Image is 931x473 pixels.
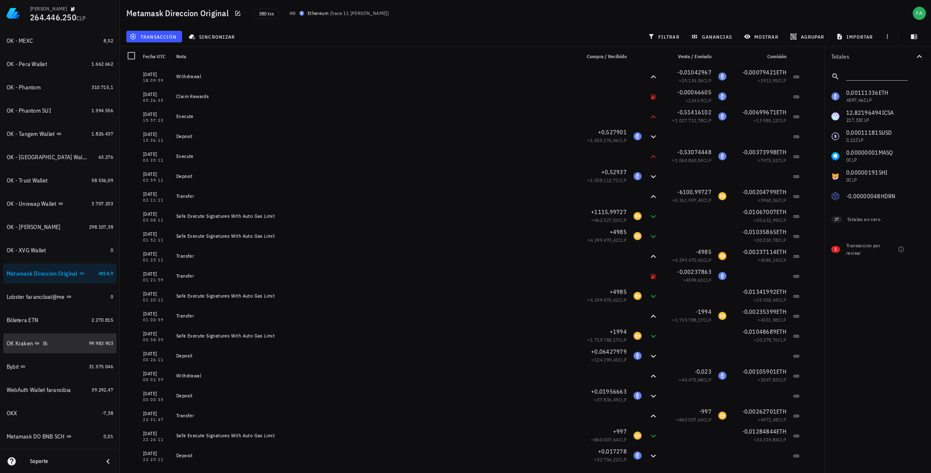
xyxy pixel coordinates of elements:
span: 962.527,03 [594,217,618,223]
span: +997 [613,428,627,435]
span: ETH [776,148,786,156]
a: WebAuth Wallet farancibia 39.292,47 [3,380,116,400]
span: Venta / Enviado [678,53,712,59]
span: transacción [131,33,177,40]
div: [DATE] [143,190,170,198]
span: 4599,61 [686,277,703,283]
span: CLP [778,157,786,163]
div: OK - [PERSON_NAME] [7,224,61,231]
span: 4.299.470,42 [590,237,618,243]
span: -4985 [696,248,712,256]
span: +1115,99727 [591,208,627,216]
span: CLP [778,77,786,84]
span: CLP [703,277,712,283]
div: [DATE] [143,270,170,278]
div: Transfer [176,313,574,319]
span: 860.007,64 [594,436,618,443]
span: 4972,48 [761,416,778,423]
button: importar [832,31,878,42]
span: CLP [703,377,712,383]
div: Totales [831,54,914,59]
div: DAI-icon [718,252,727,260]
span: 25.134,06 [682,77,703,84]
span: ETH [776,188,786,196]
span: CLP [76,15,86,22]
a: OK - Pera Wallet 1.662.662 [3,54,116,74]
span: ETH [776,368,786,375]
a: OKX -7,38 [3,403,116,423]
div: 01:00:59 [143,318,170,322]
span: +0,527901 [598,128,627,136]
span: 5.261.997,45 [675,197,703,203]
div: 02:59:11 [143,178,170,182]
span: CLP [618,217,627,223]
span: CLP [778,317,786,323]
span: ETH [776,308,786,315]
a: OK - Tangem Wallet 1.826.437 [3,124,116,144]
span: ≈ [591,217,627,223]
span: 39.292,47 [91,387,113,393]
div: [PERSON_NAME] [30,5,67,12]
span: Fecha UTC [143,53,165,59]
div: DAI-icon [718,192,727,200]
span: ≈ [672,157,712,163]
span: 0 [111,293,113,300]
span: ≈ [591,357,627,363]
span: -0,00079421 [742,69,777,76]
div: DAI-icon [633,212,642,220]
div: ETH-icon [633,392,642,400]
span: ≈ [754,297,786,303]
div: Safe Execute Signatures With Auto Gas Limit [176,333,574,339]
span: ETH [776,288,786,296]
span: -0,00204799 [742,188,777,196]
div: [DATE] [143,310,170,318]
span: ETH [776,228,786,236]
div: ETH-icon [718,92,727,101]
button: sincronizar [185,31,240,42]
span: 1.719.788,17 [590,337,618,343]
div: Execute [176,153,574,160]
div: 01:20:11 [143,298,170,302]
div: OK - Phantom SUI [7,107,51,114]
span: 20.030,78 [756,237,778,243]
span: ≈ [758,317,786,323]
span: -0,00373998 [742,148,777,156]
div: DAI-icon [718,312,727,320]
span: CLP [778,297,786,303]
span: 7475,52 [761,157,778,163]
div: [DATE] [143,290,170,298]
div: [DATE] [143,110,170,118]
span: CLP [618,357,627,363]
a: OK - [PERSON_NAME] 298.107,38 [3,217,116,237]
span: CLP [703,117,712,123]
span: 8,52 [103,37,113,44]
span: CLP [778,237,786,243]
div: Withdrawal [176,73,574,80]
div: [DATE] [143,150,170,158]
span: 44.475,68 [682,377,703,383]
span: 1 [835,246,837,253]
div: OK - Pera Wallet [7,61,47,68]
span: 0 [111,247,113,253]
span: ≈ [679,377,712,383]
span: 20.278,76 [756,337,778,343]
span: ( ) [330,9,389,17]
div: Claim Rewards [176,93,574,100]
div: [DATE] [143,250,170,258]
div: 00:02:59 [143,378,170,382]
span: CLP [618,297,627,303]
div: Safe Execute Signatures With Auto Gas Limit [176,213,574,219]
div: ETH-icon [718,272,727,280]
div: DAI-icon [633,292,642,300]
span: 860.007,64 [679,416,703,423]
span: +0,017278 [598,448,627,455]
span: 3960,26 [761,197,778,203]
span: ≈ [754,217,786,223]
span: Comisión [767,53,786,59]
div: Fecha UTC [140,47,173,67]
span: ≈ [587,237,627,243]
a: OK - Trust Wallet 58.536,09 [3,170,116,190]
span: 0,01 [103,433,113,439]
div: ETH-icon [718,152,727,160]
div: Transfer [176,253,574,259]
